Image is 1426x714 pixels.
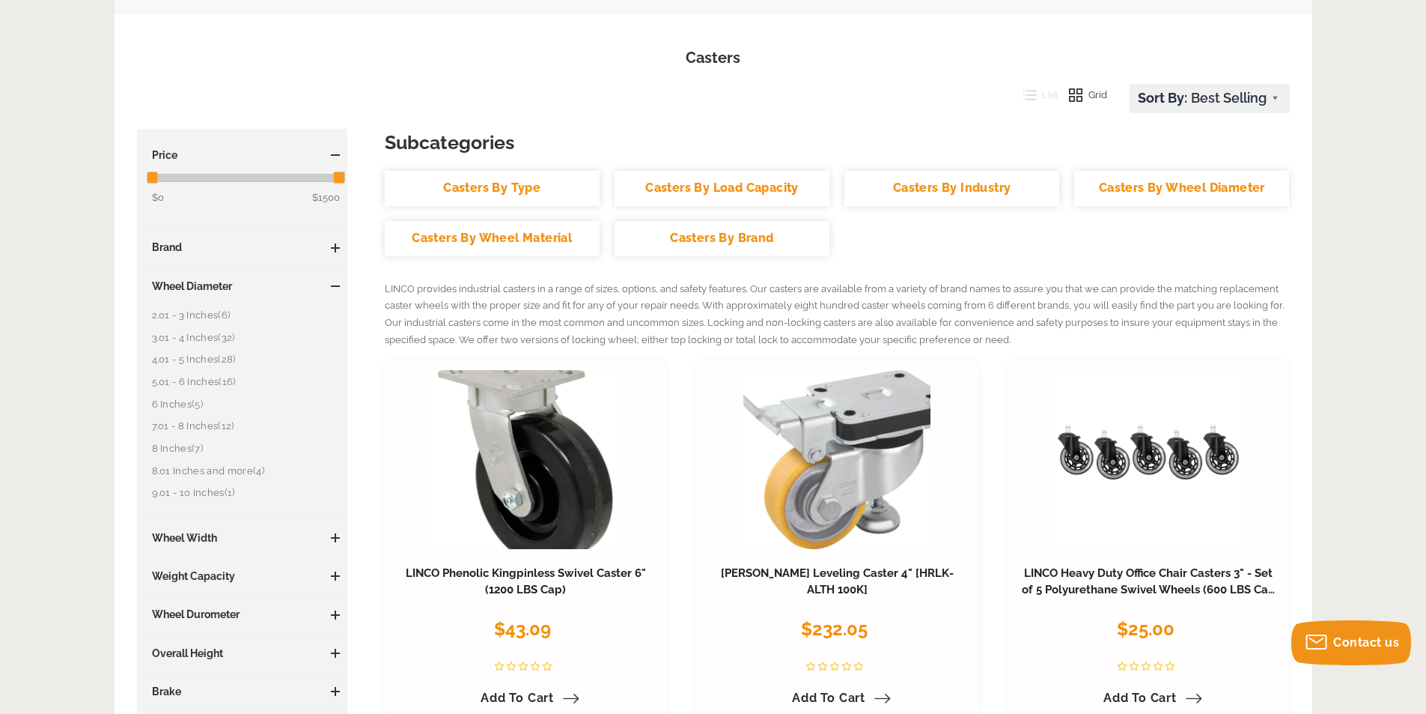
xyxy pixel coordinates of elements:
[721,566,954,596] a: [PERSON_NAME] Leveling Caster 4" [HRLK-ALTH 100K]
[385,281,1290,349] p: LINCO provides industrial casters in a range of sizes, options, and safety features. Our casters ...
[801,618,868,640] span: $232.05
[152,374,341,390] a: 5.01 - 6 Inches(16)
[481,691,554,705] span: Add to Cart
[1012,84,1058,106] button: List
[225,487,235,498] span: (1)
[783,686,891,711] a: Add to Cart
[1103,691,1177,705] span: Add to Cart
[152,485,341,501] a: 9.01 - 10 Inches(1)
[219,376,235,387] span: (16)
[144,607,341,622] h3: Wheel Durometer
[144,530,341,545] h3: Wheel Width
[615,221,829,256] a: Casters By Brand
[253,465,264,476] span: (4)
[385,171,600,206] a: Casters By Type
[1074,171,1289,206] a: Casters By Wheel Diameter
[144,148,341,163] h3: Price
[218,309,230,321] span: (6)
[844,171,1059,206] a: Casters By Industry
[1117,618,1174,640] span: $25.00
[218,332,234,343] span: (32)
[152,463,341,479] a: 8.01 Inches and more(4)
[1094,686,1202,711] a: Add to Cart
[1333,635,1399,650] span: Contact us
[144,240,341,255] h3: Brand
[385,221,600,256] a: Casters By Wheel Material
[312,190,340,206] span: $1500
[144,646,341,661] h3: Overall Height
[152,418,341,435] a: 7.01 - 8 Inches(12)
[1058,84,1107,106] button: Grid
[406,566,646,596] a: LINCO Phenolic Kingpinless Swivel Caster 6" (1200 LBS Cap)
[152,351,341,368] a: 4.01 - 5 Inches(28)
[192,443,203,454] span: (7)
[144,569,341,584] h3: Weight Capacity
[792,691,865,705] span: Add to Cart
[385,129,1290,156] h3: Subcategories
[472,686,579,711] a: Add to Cart
[144,684,341,699] h3: Brake
[218,420,234,432] span: (12)
[152,441,341,457] a: 8 Inches(7)
[494,618,551,640] span: $43.09
[1291,620,1411,665] button: Contact us
[615,171,829,206] a: Casters By Load Capacity
[1022,566,1276,613] a: LINCO Heavy Duty Office Chair Casters 3" - Set of 5 Polyurethane Swivel Wheels (600 LBS Cap Combi...
[152,192,164,203] span: $0
[192,399,203,410] span: (5)
[152,396,341,413] a: 6 Inches(5)
[137,47,1290,69] h1: Casters
[144,279,341,294] h3: Wheel Diameter
[152,307,341,324] a: 2.01 - 3 Inches(6)
[152,330,341,346] a: 3.01 - 4 Inches(32)
[218,354,235,365] span: (28)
